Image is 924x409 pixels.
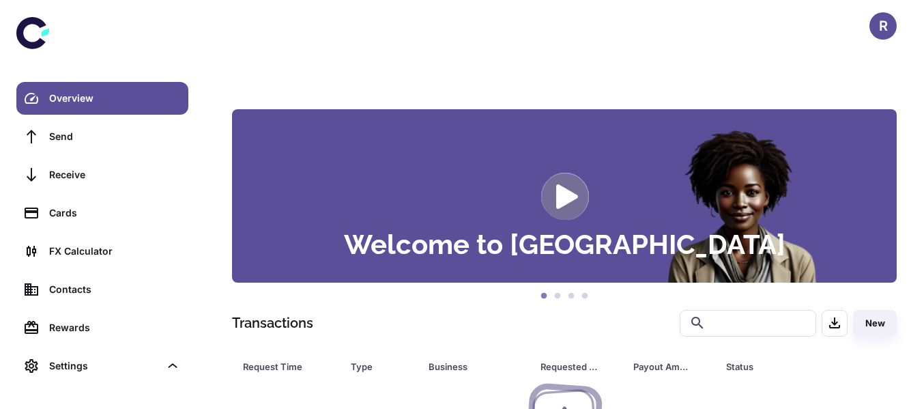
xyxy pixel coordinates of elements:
div: Send [49,129,180,144]
a: Overview [16,82,188,115]
span: Status [726,357,840,376]
a: Rewards [16,311,188,344]
button: 3 [564,290,578,303]
div: Type [351,357,394,376]
div: Settings [49,358,160,373]
div: Request Time [243,357,317,376]
a: Cards [16,197,188,229]
h1: Transactions [232,313,313,333]
div: FX Calculator [49,244,180,259]
div: Cards [49,206,180,221]
div: Overview [49,91,180,106]
span: Payout Amount [633,357,710,376]
span: Request Time [243,357,334,376]
div: Payout Amount [633,357,692,376]
div: Rewards [49,320,180,335]
div: Status [726,357,822,376]
div: Requested Amount [540,357,599,376]
h3: Welcome to [GEOGRAPHIC_DATA] [344,231,785,258]
button: 2 [551,290,564,303]
a: FX Calculator [16,235,188,268]
button: 4 [578,290,592,303]
button: R [869,12,897,40]
a: Contacts [16,273,188,306]
button: 1 [537,290,551,303]
a: Receive [16,158,188,191]
div: Receive [49,167,180,182]
div: Settings [16,350,188,382]
a: Send [16,120,188,153]
div: Contacts [49,282,180,297]
span: Requested Amount [540,357,617,376]
button: New [853,310,897,337]
span: Type [351,357,412,376]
